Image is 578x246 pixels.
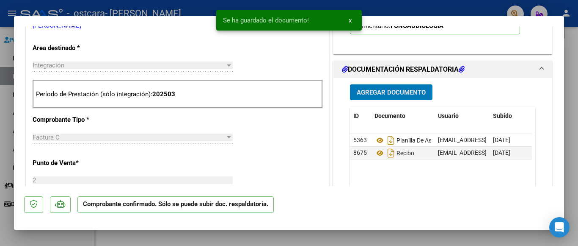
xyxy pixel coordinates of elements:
span: 8675 [353,149,367,156]
span: Documento [374,112,405,119]
p: Comprobante confirmado. Sólo se puede subir doc. respaldatoria. [77,196,274,213]
mat-expansion-panel-header: DOCUMENTACIÓN RESPALDATORIA [333,61,552,78]
i: Descargar documento [385,146,396,160]
datatable-header-cell: Usuario [435,107,490,125]
button: Agregar Documento [350,84,432,100]
p: Comprobante Tipo * [33,115,120,125]
span: Usuario [438,112,459,119]
span: Integración [33,61,64,69]
button: x [342,13,358,28]
datatable-header-cell: Documento [371,107,435,125]
strong: 202503 [152,90,175,98]
span: Comentario: [355,22,443,30]
span: Factura C [33,134,60,141]
span: ID [353,112,359,119]
span: Agregar Documento [357,89,426,96]
p: Período de Prestación (sólo integración): [36,89,319,99]
span: Recibo [374,150,414,157]
span: Se ha guardado el documento! [223,16,309,25]
i: Descargar documento [385,134,396,147]
div: Open Intercom Messenger [549,217,570,238]
p: Punto de Venta [33,158,120,168]
span: 5363 [353,137,367,143]
h1: DOCUMENTACIÓN RESPALDATORIA [342,64,465,75]
span: x [349,17,352,24]
span: Subido [493,112,512,119]
strong: FONOAUDIOLOGIA [391,22,443,30]
span: Planilla De Asistencia [374,137,452,144]
datatable-header-cell: Subido [490,107,532,125]
datatable-header-cell: ID [350,107,371,125]
span: [DATE] [493,137,510,143]
span: [DATE] [493,149,510,156]
p: Area destinado * [33,43,120,53]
